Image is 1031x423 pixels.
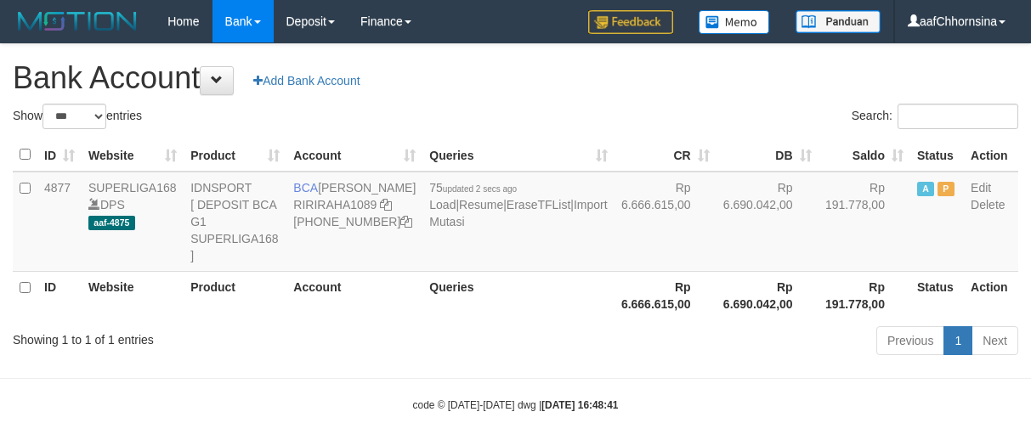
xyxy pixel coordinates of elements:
span: aaf-4875 [88,216,135,230]
a: Load [429,198,456,211]
a: Delete [971,198,1005,211]
small: code © [DATE]-[DATE] dwg | [413,399,619,411]
th: ID: activate to sort column ascending [37,138,82,172]
th: DB: activate to sort column ascending [717,138,819,172]
td: [PERSON_NAME] [PHONE_NUMBER] [286,172,422,272]
td: DPS [82,172,184,272]
span: Paused [938,182,955,196]
td: Rp 6.690.042,00 [717,172,819,272]
div: Showing 1 to 1 of 1 entries [13,324,416,348]
th: Saldo: activate to sort column ascending [819,138,910,172]
td: 4877 [37,172,82,272]
label: Show entries [13,104,142,129]
th: Status [910,138,964,172]
strong: [DATE] 16:48:41 [541,399,618,411]
th: Product: activate to sort column ascending [184,138,286,172]
a: Import Mutasi [429,198,607,228]
th: Queries [422,271,614,319]
th: Website [82,271,184,319]
a: Next [972,326,1018,355]
span: updated 2 secs ago [443,184,517,194]
th: Status [910,271,964,319]
th: Website: activate to sort column ascending [82,138,184,172]
a: Copy 4062281611 to clipboard [400,215,412,228]
a: Add Bank Account [242,66,371,95]
th: Rp 6.666.615,00 [615,271,717,319]
img: Feedback.jpg [588,10,673,34]
h1: Bank Account [13,61,1018,95]
select: Showentries [42,104,106,129]
a: EraseTFList [507,198,570,211]
th: Rp 6.690.042,00 [717,271,819,319]
th: Rp 191.778,00 [819,271,910,319]
th: Product [184,271,286,319]
th: Account: activate to sort column ascending [286,138,422,172]
img: MOTION_logo.png [13,8,142,34]
a: RIRIRAHA1089 [293,198,377,211]
th: Action [964,271,1018,319]
th: Queries: activate to sort column ascending [422,138,614,172]
a: Resume [459,198,503,211]
input: Search: [898,104,1018,129]
span: | | | [429,181,607,228]
a: 1 [943,326,972,355]
span: Active [917,182,934,196]
img: Button%20Memo.svg [699,10,770,34]
th: ID [37,271,82,319]
th: CR: activate to sort column ascending [615,138,717,172]
td: Rp 6.666.615,00 [615,172,717,272]
a: Edit [971,181,991,195]
a: Copy RIRIRAHA1089 to clipboard [380,198,392,211]
th: Action [964,138,1018,172]
label: Search: [852,104,1018,129]
a: SUPERLIGA168 [88,181,177,195]
th: Account [286,271,422,319]
a: Previous [876,326,944,355]
td: IDNSPORT [ DEPOSIT BCA G1 SUPERLIGA168 ] [184,172,286,272]
span: BCA [293,181,318,195]
img: panduan.png [796,10,881,33]
span: 75 [429,181,517,195]
td: Rp 191.778,00 [819,172,910,272]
